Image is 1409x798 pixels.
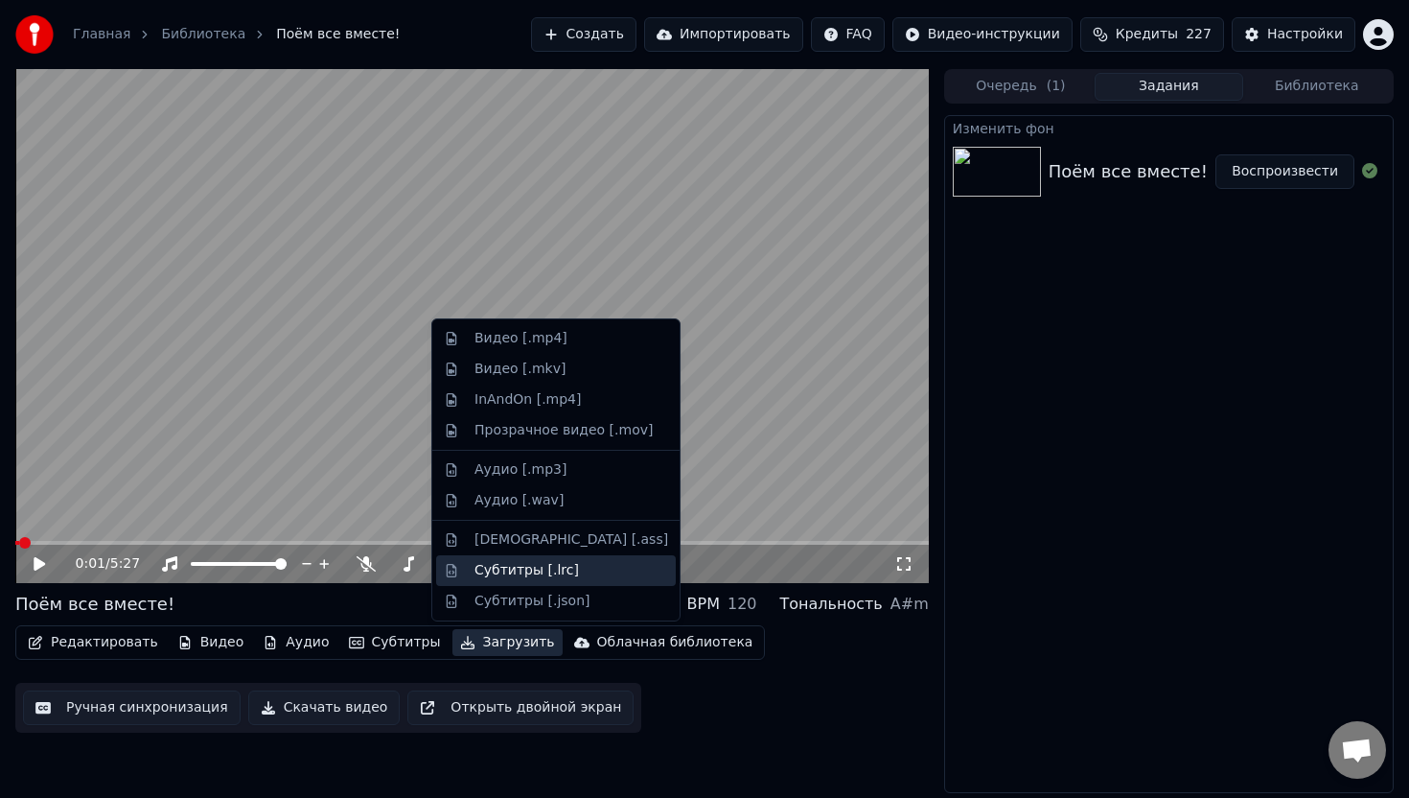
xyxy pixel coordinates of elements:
div: Открытый чат [1328,721,1386,779]
div: Поём все вместе! [1049,158,1208,185]
div: [DEMOGRAPHIC_DATA] [.ass] [474,530,668,550]
div: BPM [687,593,720,616]
span: Кредиты [1116,25,1178,44]
button: Видео-инструкции [892,17,1073,52]
div: Облачная библиотека [597,633,753,652]
div: Поём все вместе! [15,591,174,618]
div: / [76,554,122,574]
button: Редактировать [20,629,166,656]
span: 5:27 [110,554,140,574]
div: Аудио [.mp3] [474,460,566,480]
div: Субтитры [.lrc] [474,561,579,580]
div: Видео [.mp4] [474,329,567,348]
button: Создать [531,17,636,52]
button: Очередь [947,73,1095,101]
span: Поём все вместе! [276,25,400,44]
button: FAQ [811,17,885,52]
span: ( 1 ) [1047,77,1066,96]
button: Видео [170,629,252,656]
div: Прозрачное видео [.mov] [474,421,653,440]
div: Настройки [1267,25,1343,44]
span: 0:01 [76,554,105,574]
button: Загрузить [452,629,563,656]
nav: breadcrumb [73,25,400,44]
span: 227 [1186,25,1212,44]
div: InAndOn [.mp4] [474,390,582,410]
button: Библиотека [1243,73,1391,101]
div: Видео [.mkv] [474,360,566,379]
a: Библиотека [161,25,245,44]
button: Настройки [1232,17,1355,52]
div: A#m [890,593,929,616]
button: Задания [1095,73,1242,101]
img: youka [15,15,54,54]
button: Скачать видео [248,691,401,725]
button: Импортировать [644,17,803,52]
button: Воспроизвести [1215,154,1354,189]
button: Ручная синхронизация [23,691,241,725]
div: Субтитры [.json] [474,592,590,611]
div: Тональность [780,593,883,616]
button: Кредиты227 [1080,17,1224,52]
div: Аудио [.wav] [474,491,564,510]
div: Изменить фон [945,116,1393,139]
button: Открыть двойной экран [407,691,634,725]
div: 120 [728,593,757,616]
a: Главная [73,25,130,44]
button: Субтитры [341,629,449,656]
button: Аудио [255,629,336,656]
